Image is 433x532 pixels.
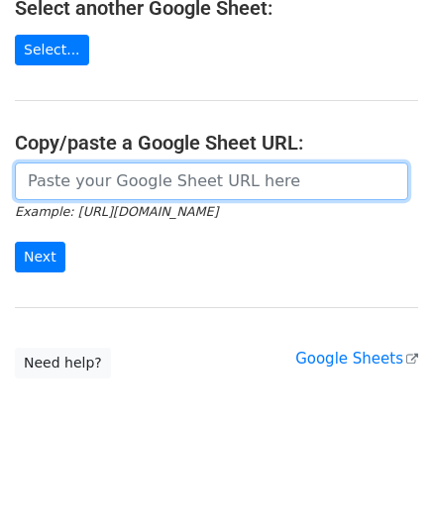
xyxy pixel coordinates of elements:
a: Google Sheets [295,350,418,368]
h4: Copy/paste a Google Sheet URL: [15,131,418,155]
a: Need help? [15,348,111,378]
input: Next [15,242,65,272]
input: Paste your Google Sheet URL here [15,162,408,200]
a: Select... [15,35,89,65]
small: Example: [URL][DOMAIN_NAME] [15,204,218,219]
iframe: Chat Widget [334,437,433,532]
